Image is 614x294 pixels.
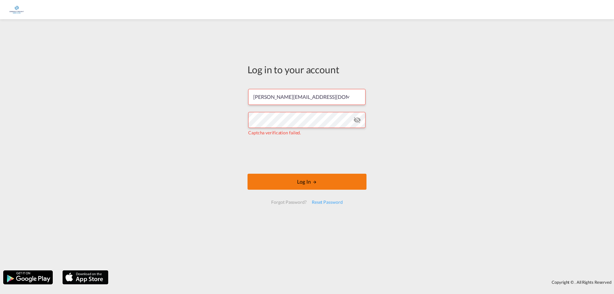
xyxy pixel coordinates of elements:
[248,63,366,76] div: Log in to your account
[309,196,345,208] div: Reset Password
[269,196,309,208] div: Forgot Password?
[353,116,361,124] md-icon: icon-eye-off
[3,270,53,285] img: google.png
[248,130,301,135] span: Captcha verification failed.
[248,89,366,105] input: Enter email/phone number
[10,3,24,17] img: e1326340b7c511ef854e8d6a806141ad.jpg
[248,174,366,190] button: LOGIN
[112,277,614,288] div: Copyright © . All Rights Reserved
[258,142,356,167] iframe: reCAPTCHA
[62,270,109,285] img: apple.png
